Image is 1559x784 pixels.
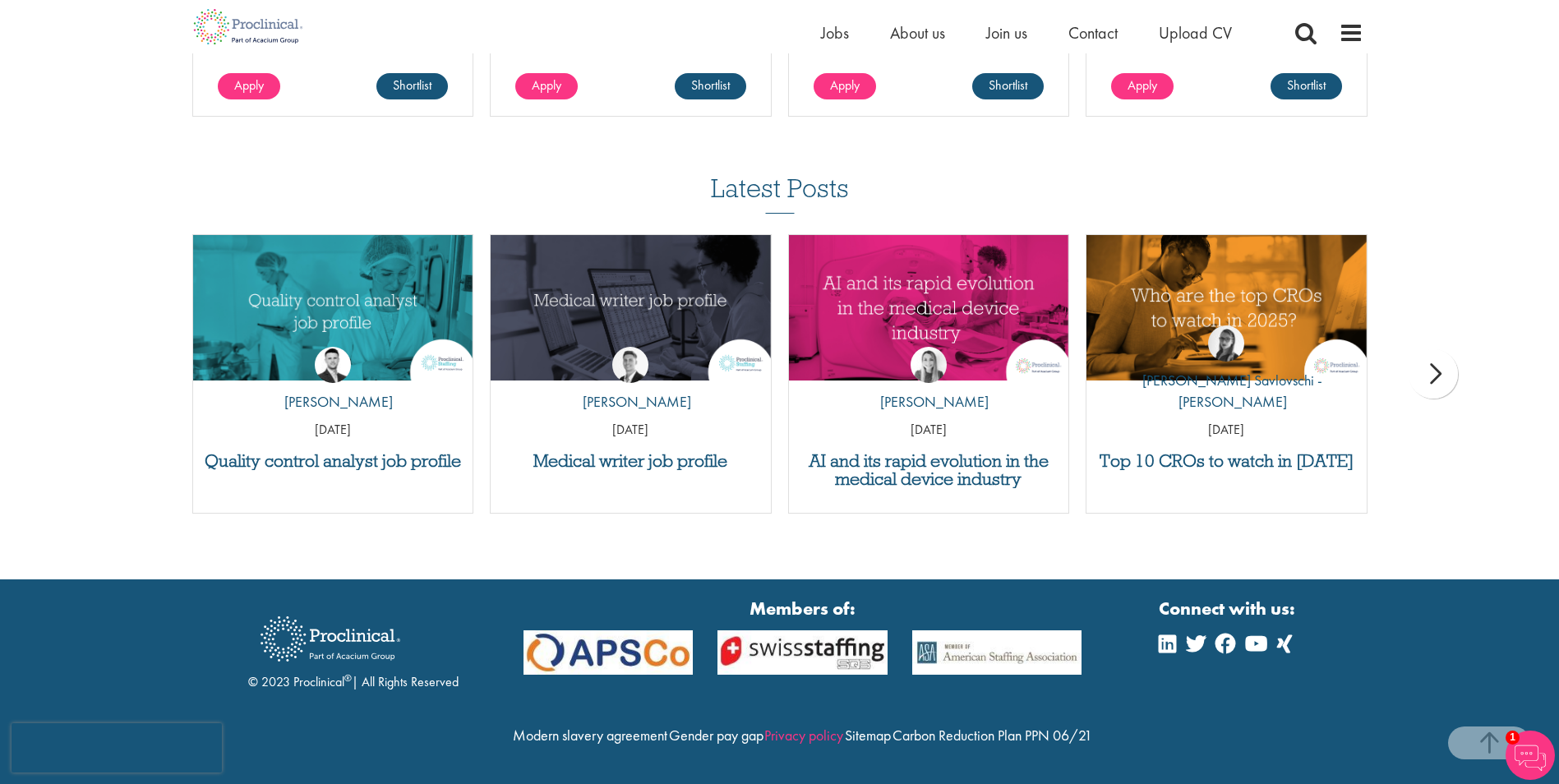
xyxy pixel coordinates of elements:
iframe: reCAPTCHA [12,723,222,772]
a: About us [890,22,945,44]
span: 1 [1506,731,1520,745]
a: Apply [1111,73,1174,99]
a: Link to a post [491,235,771,380]
a: Apply [218,73,280,99]
p: [PERSON_NAME] [868,391,989,413]
img: Joshua Godden [315,347,351,383]
a: Shortlist [376,73,448,99]
a: Link to a post [789,235,1069,380]
a: Gender pay gap [669,726,763,745]
img: APSCo [900,630,1095,676]
img: Hannah Burke [911,347,947,383]
p: [DATE] [1086,421,1367,440]
span: Apply [234,76,264,94]
img: Top 10 CROs 2025 | Proclinical [1086,235,1367,380]
p: [PERSON_NAME] [570,391,691,413]
span: Apply [830,76,860,94]
a: Link to a post [193,235,473,380]
img: Proclinical Recruitment [248,605,413,673]
img: Theodora Savlovschi - Wicks [1208,325,1244,362]
a: Modern slavery agreement [513,726,667,745]
img: quality control analyst job profile [193,235,473,380]
p: [PERSON_NAME] Savlovschi - [PERSON_NAME] [1086,370,1367,412]
strong: Members of: [524,596,1082,621]
a: Shortlist [1271,73,1342,99]
a: George Watson [PERSON_NAME] [570,347,691,421]
a: Privacy policy [764,726,843,745]
a: Shortlist [675,73,746,99]
img: APSCo [705,630,900,676]
sup: ® [344,671,352,685]
a: Apply [814,73,876,99]
a: Link to a post [1086,235,1367,380]
strong: Connect with us: [1159,596,1298,621]
h3: Latest Posts [711,174,849,214]
p: [PERSON_NAME] [272,391,393,413]
a: Join us [986,22,1027,44]
a: Hannah Burke [PERSON_NAME] [868,347,989,421]
p: [DATE] [789,421,1069,440]
img: Medical writer job profile [491,235,771,380]
a: Jobs [821,22,849,44]
img: Chatbot [1506,731,1555,780]
a: Shortlist [972,73,1044,99]
div: next [1409,349,1458,399]
p: [DATE] [193,421,473,440]
a: Contact [1068,22,1118,44]
a: Medical writer job profile [499,452,763,470]
a: Quality control analyst job profile [201,452,465,470]
a: Apply [515,73,578,99]
img: AI and Its Impact on the Medical Device Industry | Proclinical [789,235,1069,380]
span: Apply [1128,76,1157,94]
a: AI and its rapid evolution in the medical device industry [797,452,1061,488]
a: Theodora Savlovschi - Wicks [PERSON_NAME] Savlovschi - [PERSON_NAME] [1086,325,1367,420]
span: Apply [532,76,561,94]
p: [DATE] [491,421,771,440]
a: Upload CV [1159,22,1232,44]
a: Sitemap [845,726,891,745]
a: Carbon Reduction Plan PPN 06/21 [893,726,1092,745]
a: Joshua Godden [PERSON_NAME] [272,347,393,421]
a: Top 10 CROs to watch in [DATE] [1095,452,1358,470]
img: APSCo [511,630,706,676]
img: George Watson [612,347,648,383]
div: © 2023 Proclinical | All Rights Reserved [248,604,459,692]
